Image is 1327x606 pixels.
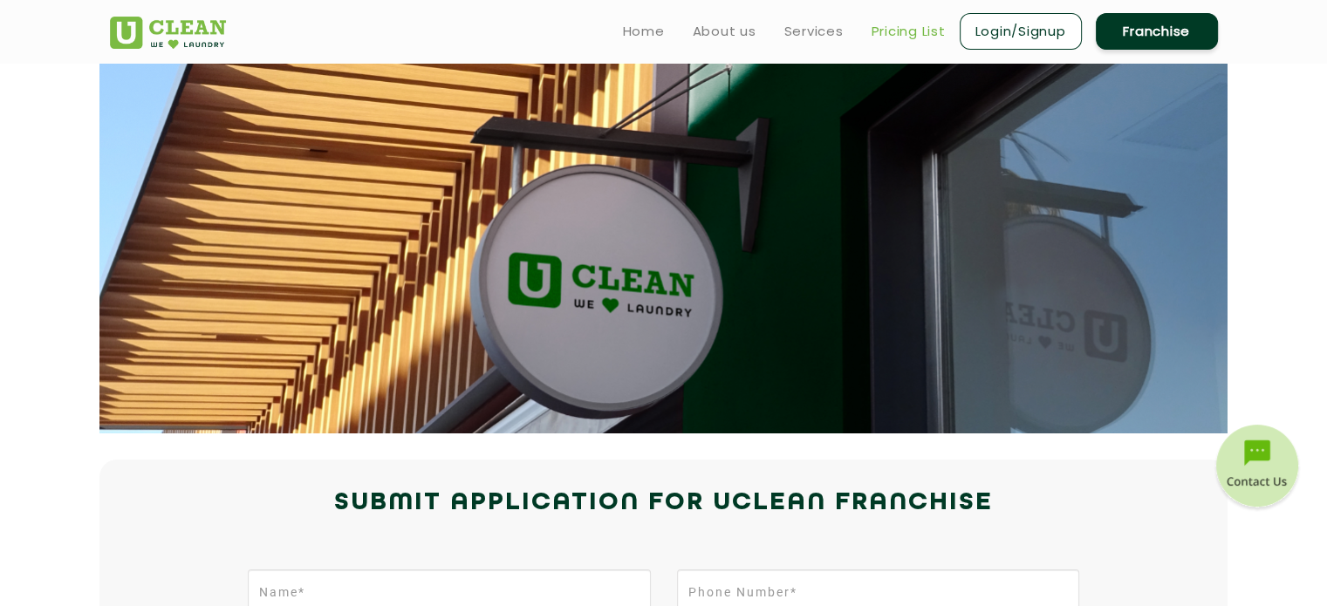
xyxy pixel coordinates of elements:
[784,21,844,42] a: Services
[110,17,226,49] img: UClean Laundry and Dry Cleaning
[623,21,665,42] a: Home
[1214,425,1301,512] img: contact-btn
[960,13,1082,50] a: Login/Signup
[110,482,1218,524] h2: Submit Application for UCLEAN FRANCHISE
[693,21,756,42] a: About us
[1096,13,1218,50] a: Franchise
[872,21,946,42] a: Pricing List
